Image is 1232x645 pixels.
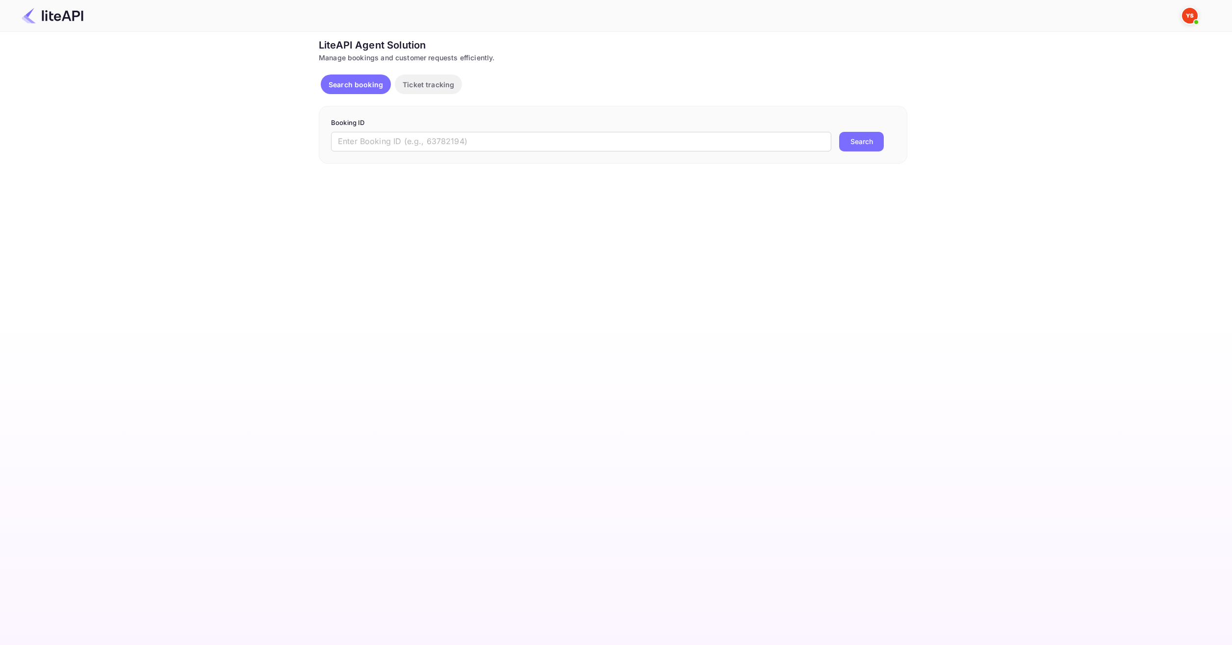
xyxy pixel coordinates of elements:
div: LiteAPI Agent Solution [319,38,907,52]
button: Search [839,132,884,151]
p: Search booking [329,79,383,90]
input: Enter Booking ID (e.g., 63782194) [331,132,831,151]
p: Booking ID [331,118,895,128]
p: Ticket tracking [403,79,454,90]
img: LiteAPI Logo [22,8,83,24]
img: Yandex Support [1182,8,1198,24]
div: Manage bookings and customer requests efficiently. [319,52,907,63]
